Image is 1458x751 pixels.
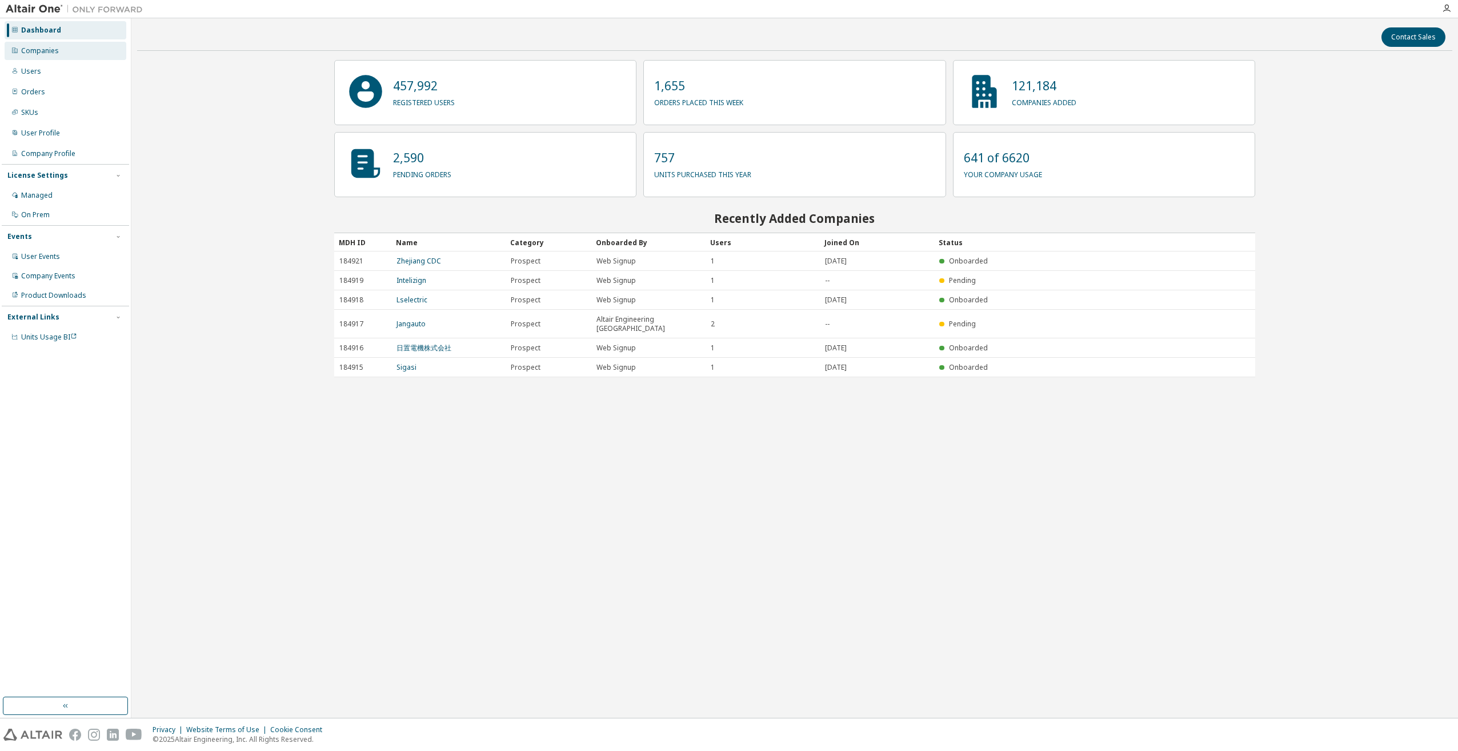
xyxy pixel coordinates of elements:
[825,295,847,305] span: [DATE]
[825,276,830,285] span: --
[339,257,363,266] span: 184921
[21,291,86,300] div: Product Downloads
[654,77,743,94] p: 1,655
[949,275,976,285] span: Pending
[824,233,930,251] div: Joined On
[396,362,416,372] a: Sigasi
[711,343,715,353] span: 1
[396,275,426,285] a: Intelizign
[339,343,363,353] span: 184916
[711,276,715,285] span: 1
[654,94,743,107] p: orders placed this week
[21,46,59,55] div: Companies
[939,233,1186,251] div: Status
[1012,77,1076,94] p: 121,184
[21,87,45,97] div: Orders
[21,271,75,281] div: Company Events
[511,363,540,372] span: Prospect
[596,343,636,353] span: Web Signup
[1381,27,1445,47] button: Contact Sales
[21,108,38,117] div: SKUs
[339,363,363,372] span: 184915
[21,129,60,138] div: User Profile
[825,257,847,266] span: [DATE]
[949,319,976,329] span: Pending
[949,343,988,353] span: Onboarded
[511,343,540,353] span: Prospect
[510,233,587,251] div: Category
[596,295,636,305] span: Web Signup
[21,191,53,200] div: Managed
[654,166,751,179] p: units purchased this year
[964,149,1042,166] p: 641 of 6620
[21,252,60,261] div: User Events
[396,319,426,329] a: Jangauto
[21,67,41,76] div: Users
[711,319,715,329] span: 2
[949,362,988,372] span: Onboarded
[393,94,455,107] p: registered users
[711,363,715,372] span: 1
[393,149,451,166] p: 2,590
[21,149,75,158] div: Company Profile
[396,295,427,305] a: Lselectric
[334,211,1255,226] h2: Recently Added Companies
[21,26,61,35] div: Dashboard
[7,232,32,241] div: Events
[186,725,270,734] div: Website Terms of Use
[825,343,847,353] span: [DATE]
[21,210,50,219] div: On Prem
[596,363,636,372] span: Web Signup
[949,295,988,305] span: Onboarded
[126,729,142,741] img: youtube.svg
[339,319,363,329] span: 184917
[21,332,77,342] span: Units Usage BI
[153,725,186,734] div: Privacy
[596,257,636,266] span: Web Signup
[3,729,62,741] img: altair_logo.svg
[825,363,847,372] span: [DATE]
[393,77,455,94] p: 457,992
[596,276,636,285] span: Web Signup
[596,233,701,251] div: Onboarded By
[596,315,700,333] span: Altair Engineering [GEOGRAPHIC_DATA]
[1012,94,1076,107] p: companies added
[88,729,100,741] img: instagram.svg
[6,3,149,15] img: Altair One
[711,257,715,266] span: 1
[711,295,715,305] span: 1
[396,233,501,251] div: Name
[654,149,751,166] p: 757
[339,276,363,285] span: 184919
[964,166,1042,179] p: your company usage
[511,319,540,329] span: Prospect
[393,166,451,179] p: pending orders
[396,256,441,266] a: Zhejiang CDC
[339,295,363,305] span: 184918
[511,276,540,285] span: Prospect
[825,319,830,329] span: --
[7,171,68,180] div: License Settings
[949,256,988,266] span: Onboarded
[270,725,329,734] div: Cookie Consent
[107,729,119,741] img: linkedin.svg
[339,233,387,251] div: MDH ID
[511,257,540,266] span: Prospect
[710,233,815,251] div: Users
[153,734,329,744] p: © 2025 Altair Engineering, Inc. All Rights Reserved.
[396,343,451,353] a: 日置電機株式会社
[511,295,540,305] span: Prospect
[7,313,59,322] div: External Links
[69,729,81,741] img: facebook.svg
